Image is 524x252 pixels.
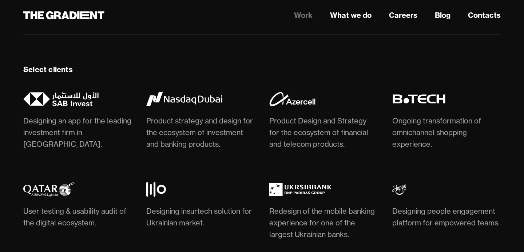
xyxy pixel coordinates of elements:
div: User testing & usability audit of the digital ecosystem. [23,205,132,229]
a: What we do [330,10,372,21]
strong: Select clients [23,65,73,74]
div: Redesign of the mobile banking experience for one of the largest Ukrainian banks. [269,205,378,240]
a: Blog [435,10,450,21]
img: Nasdaq Dubai logo [146,92,222,106]
a: User testing & usability audit of the digital ecosystem. [23,182,132,232]
div: Designing insurtech solution for Ukrainian market. [146,205,255,229]
a: Designing an app for the leading investment firm in [GEOGRAPHIC_DATA]. [23,92,132,153]
div: Product strategy and design for the ecosystem of investment and banking products. [146,115,255,150]
a: Ongoing transformation of omnichannel shopping experience. [392,92,501,153]
a: Contacts [468,10,501,21]
a: Work [294,10,313,21]
div: Product Design and Strategy for the ecosystem of financial and telecom products. [269,115,378,150]
div: Ongoing transformation of omnichannel shopping experience. [392,115,501,150]
a: Careers [389,10,417,21]
a: Designing people engagement platform for empowered teams. [392,182,501,232]
div: Designing people engagement platform for empowered teams. [392,205,501,229]
a: Product strategy and design for the ecosystem of investment and banking products. [146,92,255,153]
a: Designing insurtech solution for Ukrainian market. [146,182,255,232]
a: Product Design and Strategy for the ecosystem of financial and telecom products. [269,92,378,153]
div: Designing an app for the leading investment firm in [GEOGRAPHIC_DATA]. [23,115,132,150]
a: Redesign of the mobile banking experience for one of the largest Ukrainian banks. [269,182,378,243]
